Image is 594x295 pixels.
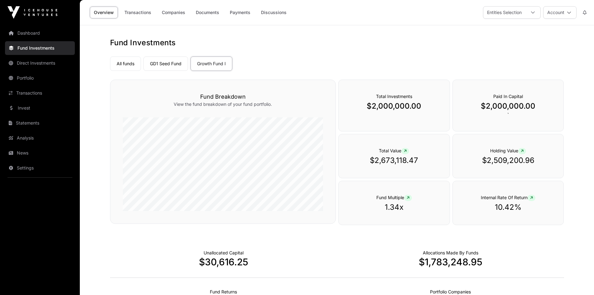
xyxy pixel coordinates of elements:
[5,26,75,40] a: Dashboard
[481,195,535,200] span: Internal Rate Of Return
[465,155,551,165] p: $2,509,200.96
[110,256,337,268] p: $30,616.25
[351,202,437,212] p: 1.34x
[5,131,75,145] a: Analysis
[5,101,75,115] a: Invest
[5,116,75,130] a: Statements
[465,101,551,111] p: $2,000,000.00
[493,94,523,99] span: Paid In Capital
[120,7,155,18] a: Transactions
[379,148,409,153] span: Total Value
[376,195,412,200] span: Fund Multiple
[376,94,412,99] span: Total Investments
[490,148,526,153] span: Holding Value
[204,250,244,256] p: Cash not yet allocated
[423,250,478,256] p: Capital Deployed Into Companies
[7,6,57,19] img: Icehouse Ventures Logo
[351,155,437,165] p: $2,673,118.47
[192,7,223,18] a: Documents
[5,146,75,160] a: News
[158,7,189,18] a: Companies
[226,7,254,18] a: Payments
[430,289,471,295] p: Number of Companies Deployed Into
[123,92,323,101] h3: Fund Breakdown
[351,101,437,111] p: $2,000,000.00
[210,289,237,295] p: Realised Returns from Funds
[483,7,525,18] div: Entities Selection
[337,256,564,268] p: $1,783,248.95
[90,7,118,18] a: Overview
[5,161,75,175] a: Settings
[110,38,564,48] h1: Fund Investments
[123,101,323,107] p: View the fund breakdown of your fund portfolio.
[5,56,75,70] a: Direct Investments
[110,57,141,71] a: All funds
[465,202,551,212] p: 10.42%
[5,41,75,55] a: Fund Investments
[143,57,188,71] a: GD1 Seed Fund
[452,80,564,131] div: `
[257,7,291,18] a: Discussions
[543,6,577,19] button: Account
[5,86,75,100] a: Transactions
[191,57,232,71] a: Growth Fund I
[5,71,75,85] a: Portfolio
